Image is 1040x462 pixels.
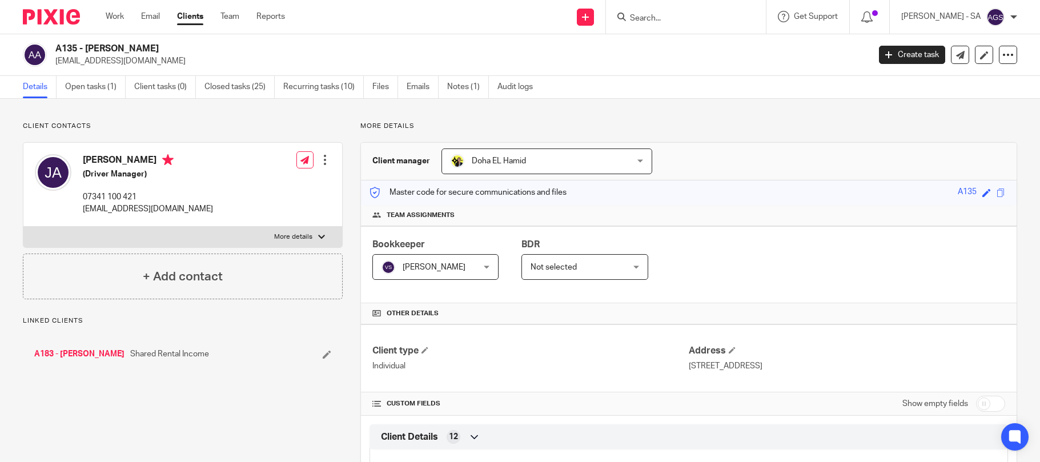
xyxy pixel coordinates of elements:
[372,240,425,249] span: Bookkeeper
[23,122,343,131] p: Client contacts
[689,345,1005,357] h4: Address
[23,43,47,67] img: svg%3E
[387,309,439,318] span: Other details
[130,348,209,360] span: Shared Rental Income
[372,155,430,167] h3: Client manager
[372,76,398,98] a: Files
[986,8,1005,26] img: svg%3E
[23,316,343,326] p: Linked clients
[531,263,577,271] span: Not selected
[902,398,968,409] label: Show empty fields
[35,154,71,191] img: svg%3E
[274,232,312,242] p: More details
[177,11,203,22] a: Clients
[689,360,1005,372] p: [STREET_ADDRESS]
[497,76,541,98] a: Audit logs
[387,211,455,220] span: Team assignments
[372,360,689,372] p: Individual
[83,154,213,168] h4: [PERSON_NAME]
[23,9,80,25] img: Pixie
[372,399,689,408] h4: CUSTOM FIELDS
[360,122,1017,131] p: More details
[134,76,196,98] a: Client tasks (0)
[370,187,567,198] p: Master code for secure communications and files
[958,186,977,199] div: A135
[901,11,981,22] p: [PERSON_NAME] - SA
[55,55,862,67] p: [EMAIL_ADDRESS][DOMAIN_NAME]
[407,76,439,98] a: Emails
[451,154,464,168] img: Doha-Starbridge.jpg
[449,431,458,443] span: 12
[106,11,124,22] a: Work
[23,76,57,98] a: Details
[34,348,125,360] a: A183 - [PERSON_NAME]
[521,240,540,249] span: BDR
[204,76,275,98] a: Closed tasks (25)
[141,11,160,22] a: Email
[381,431,438,443] span: Client Details
[55,43,701,55] h2: A135 - [PERSON_NAME]
[220,11,239,22] a: Team
[629,14,732,24] input: Search
[83,191,213,203] p: 07341 100 421
[382,260,395,274] img: svg%3E
[256,11,285,22] a: Reports
[283,76,364,98] a: Recurring tasks (10)
[162,154,174,166] i: Primary
[403,263,465,271] span: [PERSON_NAME]
[372,345,689,357] h4: Client type
[447,76,489,98] a: Notes (1)
[83,203,213,215] p: [EMAIL_ADDRESS][DOMAIN_NAME]
[83,168,213,180] h5: (Driver Manager)
[879,46,945,64] a: Create task
[794,13,838,21] span: Get Support
[472,157,526,165] span: Doha EL Hamid
[65,76,126,98] a: Open tasks (1)
[143,268,223,286] h4: + Add contact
